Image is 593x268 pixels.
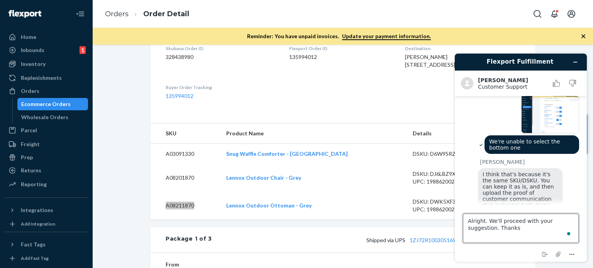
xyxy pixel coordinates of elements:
div: Inbounds [21,46,44,54]
p: Reminder: You have unpaid invoices. [247,32,431,40]
div: 1 SKU 1 Unit [212,235,520,245]
div: UPC: 198862002703 [413,206,485,213]
div: DSKU: D6W9SRZDRC7 [413,150,485,158]
div: Prep [21,153,33,161]
div: Ecommerce Orders [21,100,71,108]
dt: Destination [405,45,520,52]
div: Wholesale Orders [21,113,68,121]
div: Inventory [21,60,46,68]
ol: breadcrumbs [99,3,195,25]
button: Open notifications [547,6,562,22]
div: 1 [80,46,86,54]
a: Home [5,31,88,43]
button: Integrations [5,204,88,216]
div: Replenishments [21,74,62,82]
div: Freight [21,140,40,148]
a: Reporting [5,178,88,190]
div: Reporting [21,180,47,188]
div: Add Fast Tag [21,255,49,261]
div: Fast Tags [21,241,46,248]
div: DSKU: DJ6LBZ9X73Y [413,170,485,178]
a: Prep [5,151,88,163]
span: [PERSON_NAME] [STREET_ADDRESS] [405,54,455,68]
div: Add Integration [21,221,55,227]
dd: 135994012 [289,53,392,61]
a: Update your payment information. [342,33,431,40]
dt: Skubana Order ID [166,45,277,52]
button: Open account menu [564,6,579,22]
a: Snug Waffle Comforter - [GEOGRAPHIC_DATA] [226,150,348,157]
div: UPC: 198862002673 [413,178,485,185]
a: 135994012 [166,93,193,99]
a: Lennox Outdoor Chair - Grey [226,174,301,181]
a: Add Fast Tag [5,254,88,263]
a: Parcel [5,124,88,137]
a: Ecommerce Orders [17,98,88,110]
a: Inbounds1 [5,44,88,56]
button: Fast Tags [5,238,88,251]
a: Returns [5,164,88,177]
span: Chat [17,5,33,12]
button: Open Search Box [530,6,545,22]
div: Returns [21,167,41,174]
dd: 328438980 [166,53,277,61]
a: Add Integration [5,219,88,229]
iframe: To enrich screen reader interactions, please activate Accessibility in Grammarly extension settings [449,47,593,268]
dt: Flexport Order ID [289,45,392,52]
th: SKU [150,123,220,144]
div: Home [21,33,36,41]
a: Wholesale Orders [17,111,88,123]
th: Product Name [220,123,407,144]
a: Order Detail [143,10,189,18]
a: Orders [105,10,129,18]
td: A08201870 [150,164,220,192]
a: 1ZJ72R100305169113 [410,237,465,243]
a: Inventory [5,58,88,70]
div: Integrations [21,206,53,214]
td: A03091330 [150,144,220,164]
a: Orders [5,85,88,97]
a: Freight [5,138,88,150]
a: Lennox Outdoor Ottoman - Grey [226,202,312,209]
div: Package 1 of 3 [166,235,212,245]
img: Flexport logo [8,10,41,18]
button: Close Navigation [73,6,88,22]
dt: Buyer Order Tracking [166,84,277,91]
span: Shipped via UPS [366,237,478,243]
div: Parcel [21,126,37,134]
div: DSKU: DWK5XF358EC [413,198,485,206]
th: Details [407,123,491,144]
a: Replenishments [5,72,88,84]
div: Orders [21,87,39,95]
td: A08211870 [150,192,220,219]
